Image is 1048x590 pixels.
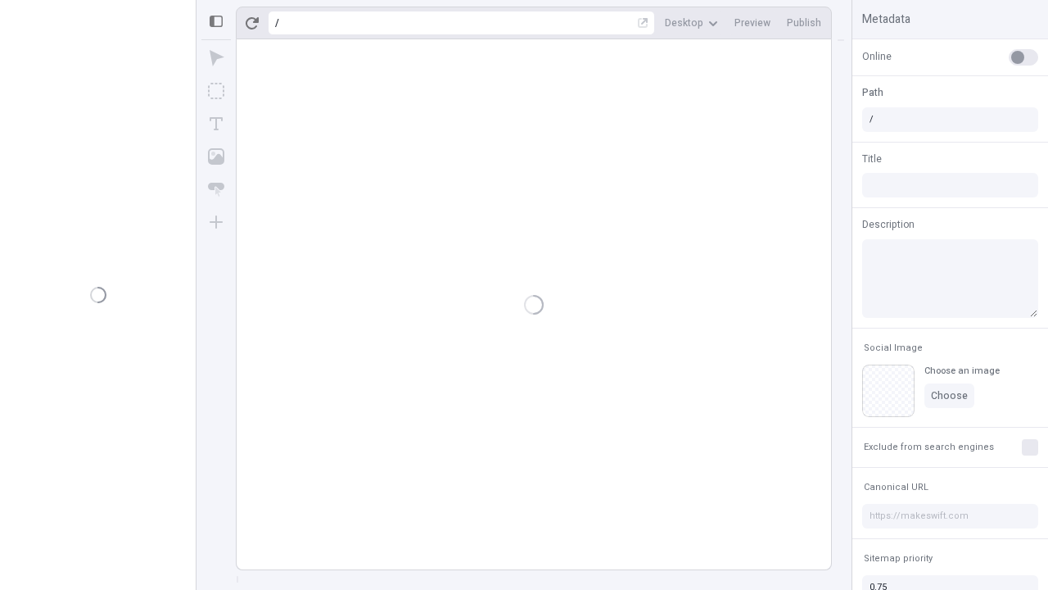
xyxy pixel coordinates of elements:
button: Canonical URL [861,478,932,497]
span: Exclude from search engines [864,441,994,453]
span: Path [862,85,883,100]
button: Image [201,142,231,171]
span: Online [862,49,892,64]
div: / [275,16,279,29]
span: Choose [931,389,968,402]
button: Choose [924,383,974,408]
button: Desktop [658,11,725,35]
button: Text [201,109,231,138]
button: Publish [780,11,828,35]
div: Choose an image [924,365,1000,377]
span: Preview [734,16,770,29]
button: Sitemap priority [861,549,936,569]
span: Canonical URL [864,481,928,493]
button: Preview [728,11,777,35]
button: Box [201,76,231,106]
button: Exclude from search engines [861,438,997,457]
button: Social Image [861,338,926,358]
span: Sitemap priority [864,552,933,565]
input: https://makeswift.com [862,504,1038,529]
span: Social Image [864,342,923,354]
button: Button [201,175,231,204]
span: Description [862,217,915,232]
span: Title [862,152,882,166]
span: Desktop [665,16,703,29]
span: Publish [787,16,821,29]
